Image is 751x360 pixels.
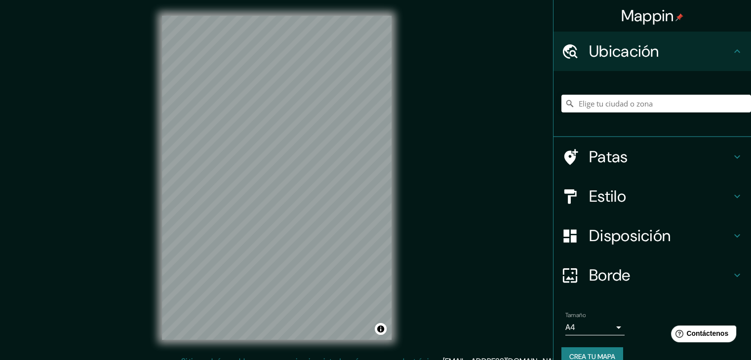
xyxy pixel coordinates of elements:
img: pin-icon.png [675,13,683,21]
div: Patas [553,137,751,177]
canvas: Mapa [162,16,392,340]
div: Estilo [553,177,751,216]
div: Borde [553,255,751,295]
input: Elige tu ciudad o zona [561,95,751,112]
div: Disposición [553,216,751,255]
div: Ubicación [553,32,751,71]
font: Borde [589,265,631,286]
font: Tamaño [565,311,586,319]
font: Mappin [621,5,674,26]
font: Disposición [589,225,671,246]
font: Estilo [589,186,626,207]
font: Ubicación [589,41,659,62]
font: A4 [565,322,575,332]
button: Activar o desactivar atribución [375,323,387,335]
div: A4 [565,320,625,335]
font: Patas [589,146,628,167]
iframe: Lanzador de widgets de ayuda [663,322,740,349]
